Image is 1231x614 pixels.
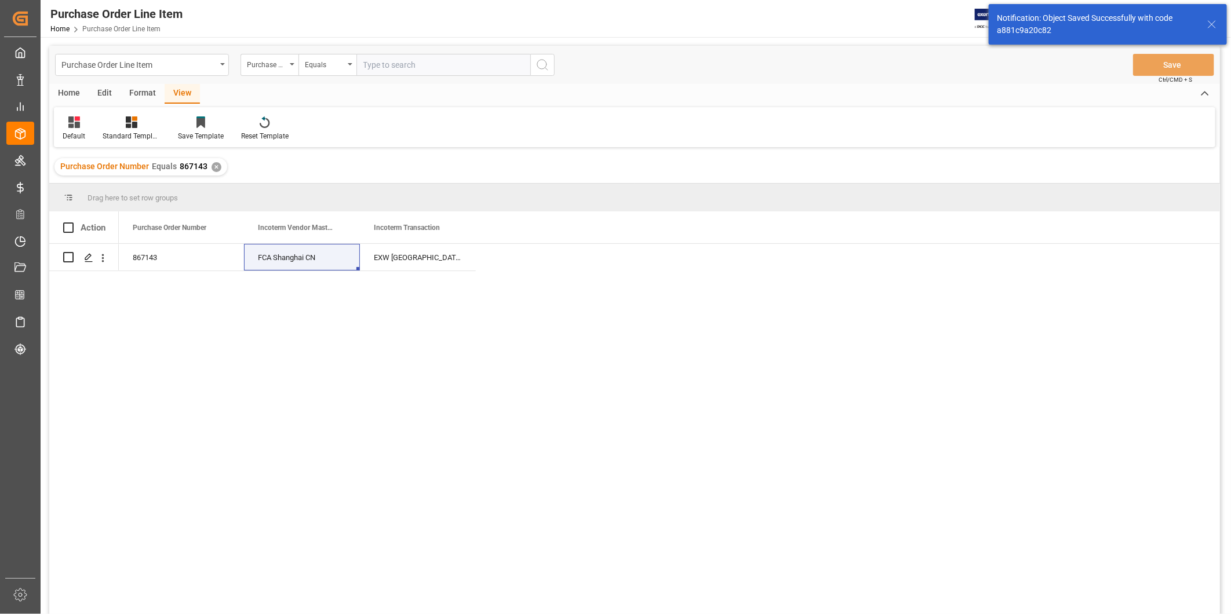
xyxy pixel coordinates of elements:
[374,224,440,232] span: Incoterm Transaction
[152,162,177,171] span: Equals
[241,131,289,141] div: Reset Template
[165,84,200,104] div: View
[119,244,476,271] div: Press SPACE to select this row.
[60,162,149,171] span: Purchase Order Number
[50,25,70,33] a: Home
[180,162,207,171] span: 867143
[50,5,183,23] div: Purchase Order Line Item
[89,84,121,104] div: Edit
[360,244,476,271] div: EXW [GEOGRAPHIC_DATA] CN
[178,131,224,141] div: Save Template
[258,224,336,232] span: Incoterm Vendor Master (by the supplier)
[81,222,105,233] div: Action
[356,54,530,76] input: Type to search
[49,244,119,271] div: Press SPACE to select this row.
[244,244,360,271] div: FCA Shanghai CN
[247,57,286,70] div: Purchase Order Number
[63,131,85,141] div: Default
[133,224,206,232] span: Purchase Order Number
[298,54,356,76] button: open menu
[121,84,165,104] div: Format
[88,193,178,202] span: Drag here to set row groups
[997,12,1196,36] div: Notification: Object Saved Successfully with code a881c9a20c82
[305,57,344,70] div: Equals
[212,162,221,172] div: ✕
[975,9,1015,29] img: Exertis%20JAM%20-%20Email%20Logo.jpg_1722504956.jpg
[1159,75,1192,84] span: Ctrl/CMD + S
[55,54,229,76] button: open menu
[1133,54,1214,76] button: Save
[61,57,216,71] div: Purchase Order Line Item
[103,131,161,141] div: Standard Templates
[530,54,555,76] button: search button
[241,54,298,76] button: open menu
[119,244,244,271] div: 867143
[49,84,89,104] div: Home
